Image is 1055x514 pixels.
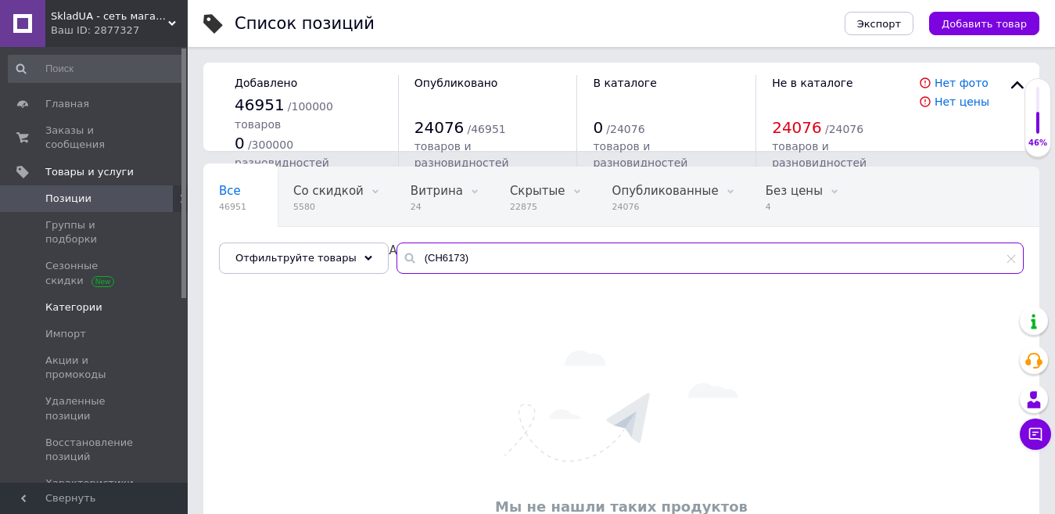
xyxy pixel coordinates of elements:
span: / 24076 [606,123,644,135]
span: 24 [411,201,463,213]
span: Опубликовано [414,77,498,89]
a: Нет фото [935,77,989,89]
span: 0 [593,118,603,137]
span: В каталоге [593,77,656,89]
span: Акции и промокоды [45,354,145,382]
span: 46951 [219,201,246,213]
span: Товары и услуги [45,165,134,179]
span: 24076 [414,118,465,137]
button: Добавить товар [929,12,1039,35]
span: 0 [235,134,245,153]
span: Характеристики [45,476,134,491]
input: Поиск [8,55,185,83]
span: Витрина [411,184,463,198]
span: Без цены [766,184,823,198]
img: Ничего не найдено [504,350,738,462]
span: товаров и разновидностей [772,140,867,168]
span: Опубликованные [612,184,719,198]
span: Скрытые [510,184,565,198]
span: Экспорт [857,18,901,30]
span: / 46951 [467,123,505,135]
span: 5580 [293,201,364,213]
span: Добавить товар [942,18,1027,30]
span: / 24076 [825,123,863,135]
span: товаров и разновидностей [414,140,509,168]
button: Чат с покупателем [1020,419,1051,450]
button: Экспорт [845,12,913,35]
span: Удаленные позиции [45,394,145,422]
span: Импорт [45,327,86,341]
span: Сезонные скидки [45,259,145,287]
span: Позиции [45,192,92,206]
span: 24076 [772,118,822,137]
div: 46% [1025,138,1050,149]
span: Все [219,184,241,198]
span: / 100000 товаров [235,100,333,131]
span: Не показываются в [GEOGRAPHIC_DATA]... [219,243,476,257]
span: Категории [45,300,102,315]
div: Не показываются в Каталоге ProSale [203,227,508,286]
span: Главная [45,97,89,111]
span: Не в каталоге [772,77,853,89]
span: 22875 [510,201,565,213]
input: Поиск по названию позиции, артикулу и поисковым запросам [397,243,1024,274]
span: Группы и подборки [45,218,145,246]
span: Заказы и сообщения [45,124,145,152]
span: 4 [766,201,823,213]
span: / 300000 разновидностей [235,138,329,169]
span: Отфильтруйте товары [235,252,357,264]
span: SkladUA - сеть магазинов сантехники и бытовой техники [51,9,168,23]
span: товаров и разновидностей [593,140,687,168]
div: Список позиций [235,16,375,32]
span: 24076 [612,201,719,213]
div: Ваш ID: 2877327 [51,23,188,38]
span: Добавлено [235,77,297,89]
a: Нет цены [935,95,989,108]
span: 46951 [235,95,285,114]
span: Со скидкой [293,184,364,198]
span: Восстановление позиций [45,436,145,464]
